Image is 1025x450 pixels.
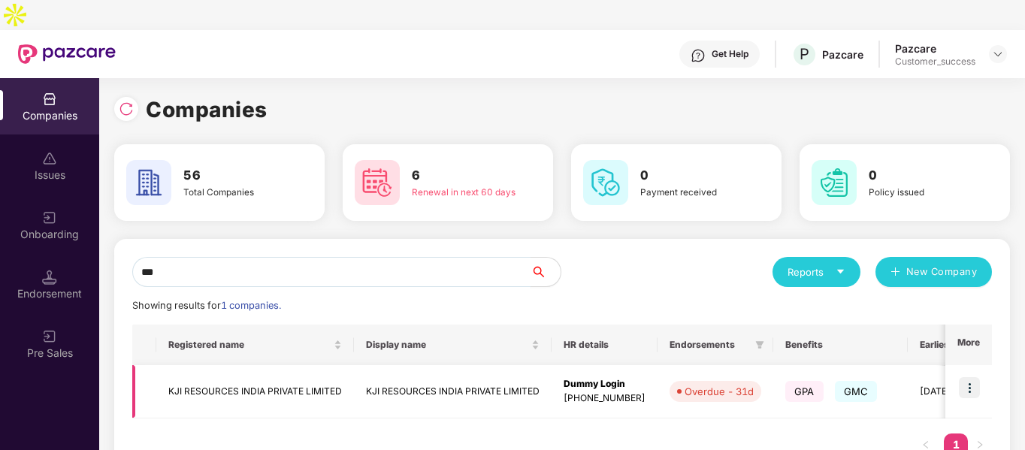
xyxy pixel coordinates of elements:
img: svg+xml;base64,PHN2ZyB4bWxucz0iaHR0cDovL3d3dy53My5vcmcvMjAwMC9zdmciIHdpZHRoPSI2MCIgaGVpZ2h0PSI2MC... [583,160,628,205]
div: Customer_success [895,56,975,68]
span: Showing results for [132,300,281,311]
img: svg+xml;base64,PHN2ZyBpZD0iSXNzdWVzX2Rpc2FibGVkIiB4bWxucz0iaHR0cDovL3d3dy53My5vcmcvMjAwMC9zdmciIH... [42,151,57,166]
button: search [530,257,561,287]
span: P [800,45,809,63]
button: plusNew Company [875,257,992,287]
span: GMC [835,381,878,402]
h3: 0 [640,166,744,186]
td: [DATE] [908,365,1005,418]
div: Reports [788,264,845,279]
span: Display name [366,339,528,351]
img: New Pazcare Logo [18,44,116,64]
div: Pazcare [895,41,975,56]
span: Endorsements [670,339,749,351]
img: svg+xml;base64,PHN2ZyBpZD0iQ29tcGFuaWVzIiB4bWxucz0iaHR0cDovL3d3dy53My5vcmcvMjAwMC9zdmciIHdpZHRoPS... [42,92,57,107]
span: Registered name [168,339,331,351]
span: 1 companies. [221,300,281,311]
th: Earliest Renewal [908,325,1005,365]
th: More [945,325,992,365]
th: Benefits [773,325,908,365]
h3: 56 [183,166,287,186]
div: Pazcare [822,47,863,62]
img: svg+xml;base64,PHN2ZyB4bWxucz0iaHR0cDovL3d3dy53My5vcmcvMjAwMC9zdmciIHdpZHRoPSI2MCIgaGVpZ2h0PSI2MC... [126,160,171,205]
span: search [530,266,561,278]
div: [PHONE_NUMBER] [564,391,646,406]
img: icon [959,377,980,398]
div: Policy issued [869,186,972,199]
span: left [921,440,930,449]
div: Get Help [712,48,748,60]
span: filter [752,336,767,354]
img: svg+xml;base64,PHN2ZyB4bWxucz0iaHR0cDovL3d3dy53My5vcmcvMjAwMC9zdmciIHdpZHRoPSI2MCIgaGVpZ2h0PSI2MC... [355,160,400,205]
th: Registered name [156,325,354,365]
th: HR details [552,325,658,365]
span: GPA [785,381,824,402]
span: filter [755,340,764,349]
td: KJI RESOURCES INDIA PRIVATE LIMITED [354,365,552,418]
h3: 0 [869,166,972,186]
span: caret-down [836,267,845,276]
div: Renewal in next 60 days [412,186,516,199]
img: svg+xml;base64,PHN2ZyB3aWR0aD0iMjAiIGhlaWdodD0iMjAiIHZpZXdCb3g9IjAgMCAyMCAyMCIgZmlsbD0ibm9uZSIgeG... [42,210,57,225]
div: Payment received [640,186,744,199]
td: KJI RESOURCES INDIA PRIVATE LIMITED [156,365,354,418]
img: svg+xml;base64,PHN2ZyB3aWR0aD0iMTQuNSIgaGVpZ2h0PSIxNC41IiB2aWV3Qm94PSIwIDAgMTYgMTYiIGZpbGw9Im5vbm... [42,270,57,285]
img: svg+xml;base64,PHN2ZyB3aWR0aD0iMjAiIGhlaWdodD0iMjAiIHZpZXdCb3g9IjAgMCAyMCAyMCIgZmlsbD0ibm9uZSIgeG... [42,329,57,344]
img: svg+xml;base64,PHN2ZyBpZD0iUmVsb2FkLTMyeDMyIiB4bWxucz0iaHR0cDovL3d3dy53My5vcmcvMjAwMC9zdmciIHdpZH... [119,101,134,116]
h1: Companies [146,93,268,126]
div: Overdue - 31d [685,384,754,399]
div: Dummy Login [564,377,646,391]
img: svg+xml;base64,PHN2ZyBpZD0iSGVscC0zMngzMiIgeG1sbnM9Imh0dHA6Ly93d3cudzMub3JnLzIwMDAvc3ZnIiB3aWR0aD... [691,48,706,63]
th: Display name [354,325,552,365]
img: svg+xml;base64,PHN2ZyBpZD0iRHJvcGRvd24tMzJ4MzIiIHhtbG5zPSJodHRwOi8vd3d3LnczLm9yZy8yMDAwL3N2ZyIgd2... [992,48,1004,60]
div: Total Companies [183,186,287,199]
span: plus [890,267,900,279]
span: right [975,440,984,449]
span: New Company [906,264,978,279]
h3: 6 [412,166,516,186]
img: svg+xml;base64,PHN2ZyB4bWxucz0iaHR0cDovL3d3dy53My5vcmcvMjAwMC9zdmciIHdpZHRoPSI2MCIgaGVpZ2h0PSI2MC... [812,160,857,205]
